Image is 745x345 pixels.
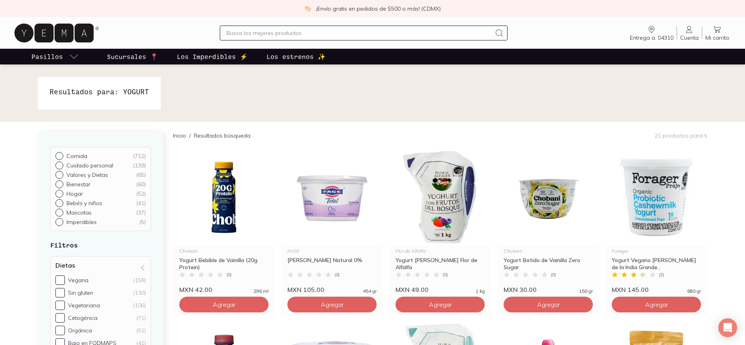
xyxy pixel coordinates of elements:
[55,288,65,297] input: Sin gluten(130)
[659,272,664,277] span: ( 3 )
[50,241,78,249] strong: Filtros
[287,257,377,271] div: [PERSON_NAME] Natural 0%
[287,249,377,253] div: FAGE
[443,272,448,277] span: ( 0 )
[605,149,707,246] img: Yogurt Vegano de Nuez de la India Grande Forager
[705,34,729,41] span: Mi carrito
[133,302,146,309] div: (106)
[136,327,146,334] div: (51)
[30,49,80,64] a: pasillo-todos-link
[429,301,452,308] span: Agregar
[133,162,146,169] div: ( 139 )
[335,272,340,277] span: ( 0 )
[66,171,108,178] p: Valores y Dietas
[55,261,75,269] h4: Dietas
[287,297,377,312] button: Agregar
[281,149,383,246] img: 34297 yogurt griego natural 0 fage
[133,289,146,296] div: (130)
[612,257,701,271] div: Yogurt Vegano [PERSON_NAME] de la India Grande...
[68,302,100,309] div: Vegetariana
[612,249,701,253] div: Forager
[66,162,113,169] p: Cuidado personal
[395,297,485,312] button: Agregar
[395,286,429,294] span: MXN 49.00
[655,132,707,139] p: 21 productos para ti
[316,5,441,13] p: ¡Envío gratis en pedidos de $500 o más! (CDMX)
[177,52,248,61] p: Los Imperdibles ⚡️
[173,132,186,139] a: Inicio
[504,257,593,271] div: Yogurt Batido de Vainilla Zero Sugar
[136,181,146,188] div: ( 60 )
[395,249,485,253] div: Flor de Alfalfa
[68,289,93,296] div: Sin gluten
[50,86,149,97] h1: Resultados para: YOGURT
[66,218,97,226] p: Imperdibles
[136,209,146,216] div: ( 37 )
[395,257,485,271] div: Yogurt [PERSON_NAME] Flor de Alfalfa
[31,52,63,61] p: Pasillos
[139,218,146,226] div: ( 5 )
[107,52,158,61] p: Sucursales 📍
[179,286,212,294] span: MXN 42.00
[476,289,485,294] span: 1 kg
[702,25,732,41] a: Mi carrito
[179,297,269,312] button: Agregar
[612,286,649,294] span: MXN 145.00
[66,181,90,188] p: Bienestar
[136,314,146,321] div: (71)
[226,28,491,38] input: Busca los mejores productos
[55,326,65,335] input: Orgánica(51)
[213,301,235,308] span: Agregar
[68,277,88,284] div: Vegana
[389,149,491,246] img: Flor de alfalfa frutos del bosque
[287,286,324,294] span: MXN 105.00
[551,272,556,277] span: ( 0 )
[504,249,593,253] div: Chobani
[497,149,599,246] img: 30295 yogurt de vainilla 0% azucar
[363,289,377,294] span: 454 gr
[133,152,146,160] div: ( 712 )
[645,301,668,308] span: Agregar
[136,190,146,197] div: ( 52 )
[304,5,311,12] img: check
[66,200,102,207] p: Bebés y niños
[281,149,383,294] a: 34297 yogurt griego natural 0 fageFAGE[PERSON_NAME] Natural 0%(0)MXN 105.00454 gr
[175,49,249,64] a: Los Imperdibles ⚡️
[265,49,327,64] a: Los estrenos ✨
[179,257,269,271] div: Yogurt Bebible de Vainilla (20g Protein)
[55,275,65,285] input: Vegana(158)
[173,149,275,246] img: 34274-Yogurt-Bebible-de-Vainilla-chobani
[68,314,97,321] div: Cetogénica
[194,132,250,139] p: Resultados búsqueda
[389,149,491,294] a: Flor de alfalfa frutos del bosqueFlor de AlfalfaYogurt [PERSON_NAME] Flor de Alfalfa(0)MXN 49.001 kg
[133,277,146,284] div: (158)
[226,272,232,277] span: ( 0 )
[68,327,92,334] div: Orgánica
[66,209,92,216] p: Mascotas
[497,149,599,294] a: 30295 yogurt de vainilla 0% azucarChobaniYogurt Batido de Vainilla Zero Sugar(0)MXN 30.00150 gr
[55,301,65,310] input: Vegetariana(106)
[267,52,326,61] p: Los estrenos ✨
[173,149,275,294] a: 34274-Yogurt-Bebible-de-Vainilla-chobaniChobaniYogurt Bebible de Vainilla (20g Protein)(0)MXN 42....
[718,318,737,337] div: Open Intercom Messenger
[687,289,701,294] span: 680 gr
[605,149,707,294] a: Yogurt Vegano de Nuez de la India Grande ForagerForagerYogurt Vegano [PERSON_NAME] de la India Gr...
[179,249,269,253] div: Chobani
[66,190,83,197] p: Hogar
[630,34,673,41] span: Entrega a: 04310
[321,301,344,308] span: Agregar
[504,286,537,294] span: MXN 30.00
[55,313,65,323] input: Cetogénica(71)
[612,297,701,312] button: Agregar
[677,25,702,41] a: Cuenta
[105,49,160,64] a: Sucursales 📍
[136,200,146,207] div: ( 41 )
[627,25,677,41] a: Entrega a: 04310
[254,289,269,294] span: 296 ml
[186,132,194,139] span: /
[136,171,146,178] div: ( 65 )
[66,152,87,160] p: Comida
[537,301,560,308] span: Agregar
[504,297,593,312] button: Agregar
[680,34,699,41] span: Cuenta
